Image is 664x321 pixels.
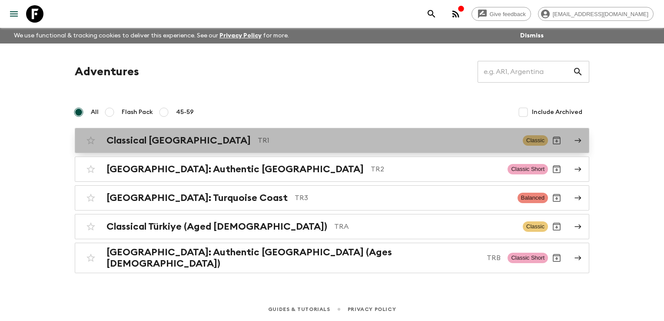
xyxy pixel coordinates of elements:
[548,11,653,17] span: [EMAIL_ADDRESS][DOMAIN_NAME]
[75,185,589,211] a: [GEOGRAPHIC_DATA]: Turquoise CoastTR3BalancedArchive
[508,253,548,263] span: Classic Short
[91,108,99,117] span: All
[478,60,573,84] input: e.g. AR1, Argentina
[548,132,565,149] button: Archive
[295,193,511,203] p: TR3
[106,247,480,269] h2: [GEOGRAPHIC_DATA]: Authentic [GEOGRAPHIC_DATA] (Ages [DEMOGRAPHIC_DATA])
[538,7,654,21] div: [EMAIL_ADDRESS][DOMAIN_NAME]
[176,108,194,117] span: 45-59
[518,30,546,42] button: Dismiss
[548,218,565,235] button: Archive
[258,135,516,146] p: TR1
[268,304,330,314] a: Guides & Tutorials
[75,128,589,153] a: Classical [GEOGRAPHIC_DATA]TR1ClassicArchive
[371,164,501,174] p: TR2
[5,5,23,23] button: menu
[219,33,262,39] a: Privacy Policy
[75,63,139,80] h1: Adventures
[423,5,440,23] button: search adventures
[348,304,396,314] a: Privacy Policy
[75,214,589,239] a: Classical Türkiye (Aged [DEMOGRAPHIC_DATA])TRAClassicArchive
[548,160,565,178] button: Archive
[548,189,565,207] button: Archive
[75,157,589,182] a: [GEOGRAPHIC_DATA]: Authentic [GEOGRAPHIC_DATA]TR2Classic ShortArchive
[471,7,531,21] a: Give feedback
[487,253,501,263] p: TRB
[518,193,548,203] span: Balanced
[106,192,288,204] h2: [GEOGRAPHIC_DATA]: Turquoise Coast
[532,108,582,117] span: Include Archived
[485,11,531,17] span: Give feedback
[523,135,548,146] span: Classic
[106,164,364,175] h2: [GEOGRAPHIC_DATA]: Authentic [GEOGRAPHIC_DATA]
[106,221,327,232] h2: Classical Türkiye (Aged [DEMOGRAPHIC_DATA])
[106,135,251,146] h2: Classical [GEOGRAPHIC_DATA]
[548,249,565,267] button: Archive
[122,108,153,117] span: Flash Pack
[10,28,292,43] p: We use functional & tracking cookies to deliver this experience. See our for more.
[334,221,516,232] p: TRA
[508,164,548,174] span: Classic Short
[75,243,589,273] a: [GEOGRAPHIC_DATA]: Authentic [GEOGRAPHIC_DATA] (Ages [DEMOGRAPHIC_DATA])TRBClassic ShortArchive
[523,221,548,232] span: Classic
